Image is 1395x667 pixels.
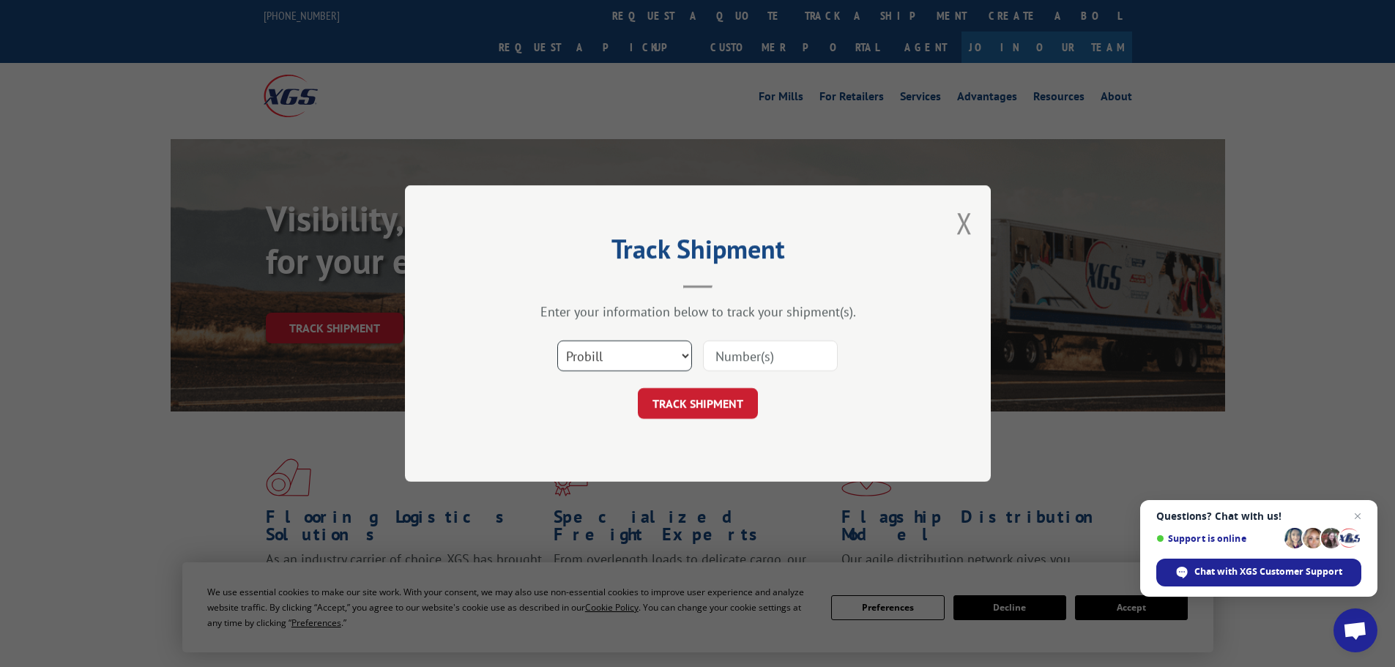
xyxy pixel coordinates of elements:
[638,388,758,419] button: TRACK SHIPMENT
[703,340,838,371] input: Number(s)
[1194,565,1342,578] span: Chat with XGS Customer Support
[1333,608,1377,652] div: Open chat
[1156,559,1361,586] div: Chat with XGS Customer Support
[1349,507,1366,525] span: Close chat
[1156,533,1279,544] span: Support is online
[1156,510,1361,522] span: Questions? Chat with us!
[956,204,972,242] button: Close modal
[478,239,918,267] h2: Track Shipment
[478,303,918,320] div: Enter your information below to track your shipment(s).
